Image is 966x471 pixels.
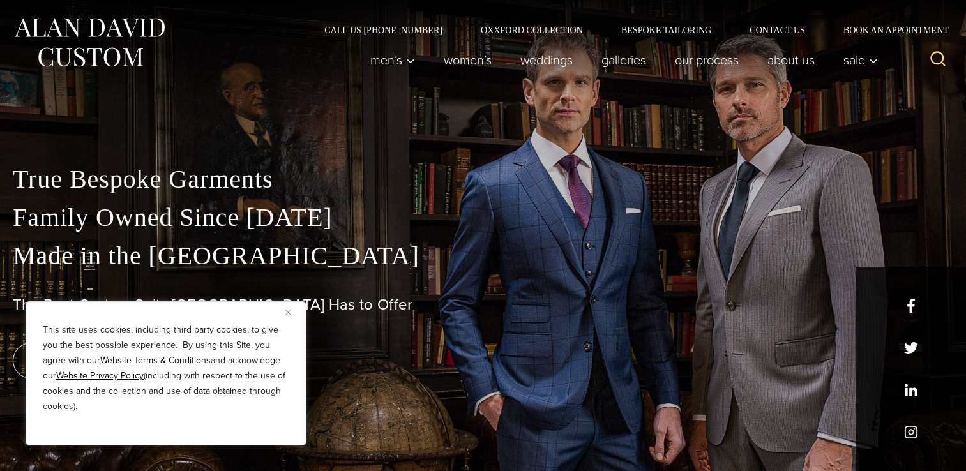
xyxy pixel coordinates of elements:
a: weddings [506,47,587,73]
a: Contact Us [730,26,824,34]
a: Call Us [PHONE_NUMBER] [305,26,462,34]
button: View Search Form [923,45,953,75]
img: Alan David Custom [13,14,166,71]
a: Book an Appointment [824,26,953,34]
a: Galleries [587,47,661,73]
a: About Us [753,47,829,73]
p: This site uses cookies, including third party cookies, to give you the best possible experience. ... [43,322,289,414]
a: book an appointment [13,343,192,378]
img: Close [285,310,291,315]
span: Sale [843,54,878,66]
a: Bespoke Tailoring [602,26,730,34]
a: Website Privacy Policy [56,369,144,382]
span: Men’s [370,54,415,66]
h1: The Best Custom Suits [GEOGRAPHIC_DATA] Has to Offer [13,295,953,314]
nav: Secondary Navigation [305,26,953,34]
a: Website Terms & Conditions [100,354,211,367]
a: Our Process [661,47,753,73]
button: Close [285,304,301,320]
nav: Primary Navigation [356,47,885,73]
a: Oxxford Collection [462,26,602,34]
a: Women’s [430,47,506,73]
p: True Bespoke Garments Family Owned Since [DATE] Made in the [GEOGRAPHIC_DATA] [13,160,953,275]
